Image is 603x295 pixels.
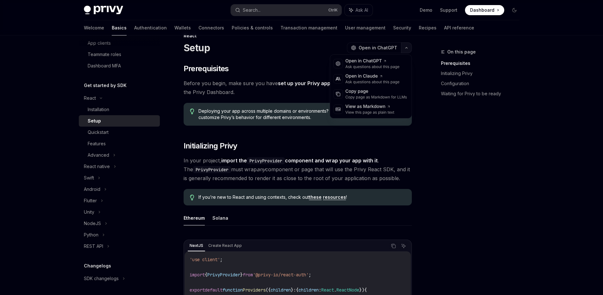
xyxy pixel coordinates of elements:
div: Copy page as Markdown for LLMs [345,95,407,100]
a: Quickstart [79,127,160,138]
span: In your project, . The must wrap component or page that will use the Privy React SDK, and it is g... [184,156,412,183]
span: }) [359,287,364,293]
div: Open in ChatGPT [345,58,399,64]
a: Support [440,7,457,13]
span: } [240,272,243,278]
span: { [296,287,298,293]
div: Copy page [345,88,407,95]
a: resources [323,194,346,200]
div: Teammate roles [88,51,121,58]
a: Authentication [134,20,167,35]
a: Installation [79,104,160,115]
span: On this page [447,48,476,56]
div: Unity [84,208,94,216]
a: Features [79,138,160,149]
span: from [243,272,253,278]
span: Open in ChatGPT [359,45,397,51]
div: Python [84,231,98,239]
span: { [205,272,207,278]
span: : [319,287,321,293]
button: Copy the contents from the code block [389,242,398,250]
div: NextJS [188,242,205,249]
span: Ctrl K [328,8,338,13]
a: Wallets [174,20,191,35]
img: dark logo [84,6,123,15]
code: PrivyProvider [247,157,285,164]
button: Toggle dark mode [509,5,519,15]
div: REST API [84,242,103,250]
button: Search...CtrlK [231,4,342,16]
button: Ethereum [184,210,205,225]
a: Transaction management [280,20,337,35]
a: Configuration [441,78,524,89]
svg: Tip [190,109,194,114]
a: Welcome [84,20,104,35]
a: Setup [79,115,160,127]
div: View this page as plain text [345,110,394,115]
div: Flutter [84,197,97,204]
span: PrivyProvider [207,272,240,278]
div: Dashboard MFA [88,62,121,70]
div: Open in Claude [345,73,399,79]
h5: Get started by SDK [84,82,127,89]
div: Installation [88,106,109,113]
button: Solana [212,210,228,225]
a: Security [393,20,411,35]
span: Dashboard [470,7,494,13]
span: '@privy-io/react-auth' [253,272,309,278]
h1: Setup [184,42,210,53]
a: Basics [112,20,127,35]
a: Policies & controls [232,20,273,35]
div: React [184,33,412,39]
button: Ask AI [399,242,408,250]
div: Ask questions about this page [345,64,399,69]
a: these [309,194,322,200]
span: function [223,287,243,293]
a: User management [345,20,386,35]
a: Connectors [198,20,224,35]
span: React [321,287,334,293]
span: children [298,287,319,293]
div: React native [84,163,110,170]
span: Deploying your app across multiple domains or environments? Learn how to use to customize Privy’s... [198,108,405,121]
a: Dashboard MFA [79,60,160,72]
span: { [364,287,367,293]
span: Providers [243,287,266,293]
a: Recipes [419,20,437,35]
span: children [271,287,291,293]
button: Ask AI [345,4,373,16]
span: ({ [266,287,271,293]
div: Advanced [88,151,109,159]
div: Swift [84,174,94,182]
span: } [291,287,293,293]
a: API reference [444,20,474,35]
span: import [190,272,205,278]
svg: Tip [190,195,194,200]
div: React [84,94,96,102]
a: set up your Privy app and obtained your app ID [278,80,394,87]
a: Prerequisites [441,58,524,68]
span: ; [220,257,223,262]
a: Dashboard [465,5,504,15]
a: Demo [420,7,432,13]
span: export [190,287,205,293]
span: Ask AI [355,7,368,13]
code: PrivyProvider [193,166,231,173]
div: NodeJS [84,220,101,227]
div: Features [88,140,106,147]
strong: import the component and wrap your app with it [221,157,378,164]
div: SDK changelogs [84,275,119,282]
span: default [205,287,223,293]
span: ReactNode [336,287,359,293]
span: Before you begin, make sure you have from the Privy Dashboard. [184,79,412,97]
div: Ask questions about this page [345,79,399,85]
a: Waiting for Privy to be ready [441,89,524,99]
div: Create React App [206,242,244,249]
button: Open in ChatGPT [347,42,401,53]
a: Initializing Privy [441,68,524,78]
a: Teammate roles [79,49,160,60]
span: 'use client' [190,257,220,262]
div: Android [84,185,100,193]
span: Initializing Privy [184,141,237,151]
div: Setup [88,117,101,125]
